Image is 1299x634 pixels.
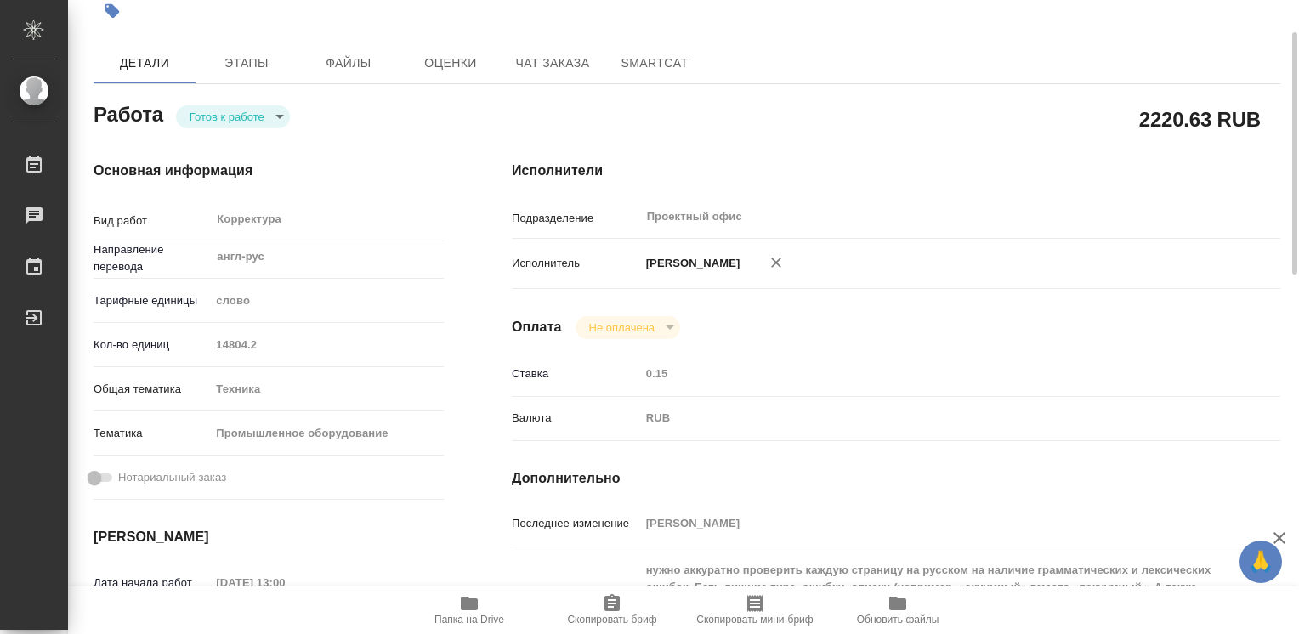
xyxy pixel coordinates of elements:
[210,286,444,315] div: слово
[94,212,210,229] p: Вид работ
[512,255,640,272] p: Исполнитель
[94,425,210,442] p: Тематика
[640,511,1217,535] input: Пустое поле
[857,614,939,626] span: Обновить файлы
[210,375,444,404] div: Техника
[512,161,1280,181] h4: Исполнители
[696,614,813,626] span: Скопировать мини-бриф
[640,255,740,272] p: [PERSON_NAME]
[576,316,680,339] div: Готов к работе
[94,98,163,128] h2: Работа
[757,244,795,281] button: Удалить исполнителя
[94,575,210,592] p: Дата начала работ
[512,515,640,532] p: Последнее изменение
[684,586,826,634] button: Скопировать мини-бриф
[512,410,640,427] p: Валюта
[210,419,444,448] div: Промышленное оборудование
[104,53,185,74] span: Детали
[118,469,226,486] span: Нотариальный заказ
[1239,541,1282,583] button: 🙏
[184,110,269,124] button: Готов к работе
[94,161,444,181] h4: Основная информация
[512,53,593,74] span: Чат заказа
[512,210,640,227] p: Подразделение
[567,614,656,626] span: Скопировать бриф
[640,361,1217,386] input: Пустое поле
[94,241,210,275] p: Направление перевода
[541,586,684,634] button: Скопировать бриф
[1246,544,1275,580] span: 🙏
[94,337,210,354] p: Кол-во единиц
[1139,105,1261,133] h2: 2220.63 RUB
[434,614,504,626] span: Папка на Drive
[826,586,969,634] button: Обновить файлы
[94,381,210,398] p: Общая тематика
[94,292,210,309] p: Тарифные единицы
[210,570,359,595] input: Пустое поле
[206,53,287,74] span: Этапы
[584,320,660,335] button: Не оплачена
[94,527,444,547] h4: [PERSON_NAME]
[614,53,695,74] span: SmartCat
[512,365,640,382] p: Ставка
[398,586,541,634] button: Папка на Drive
[640,404,1217,433] div: RUB
[512,317,562,337] h4: Оплата
[210,332,444,357] input: Пустое поле
[308,53,389,74] span: Файлы
[410,53,491,74] span: Оценки
[176,105,290,128] div: Готов к работе
[512,468,1280,489] h4: Дополнительно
